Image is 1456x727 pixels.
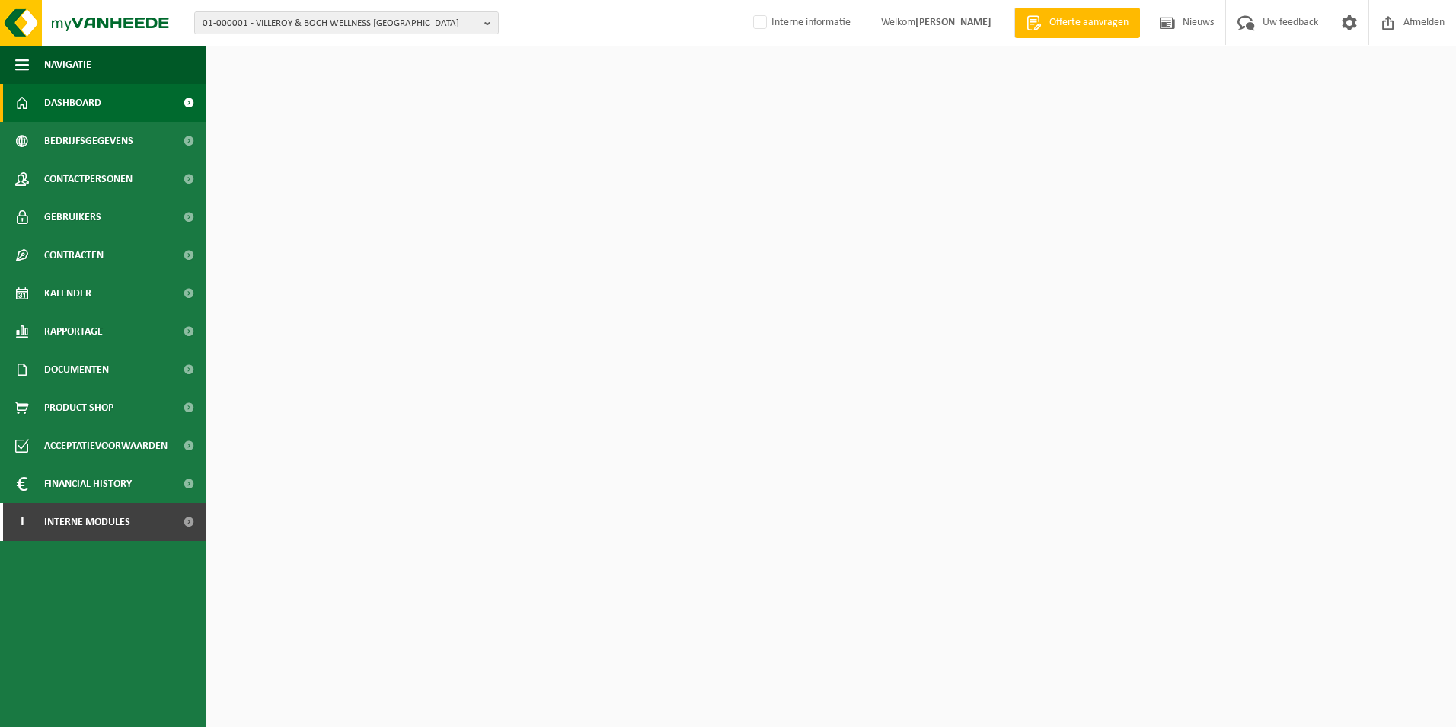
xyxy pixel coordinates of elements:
[44,503,130,541] span: Interne modules
[44,274,91,312] span: Kalender
[750,11,851,34] label: Interne informatie
[44,46,91,84] span: Navigatie
[44,465,132,503] span: Financial History
[203,12,478,35] span: 01-000001 - VILLEROY & BOCH WELLNESS [GEOGRAPHIC_DATA]
[44,312,103,351] span: Rapportage
[915,17,991,28] strong: [PERSON_NAME]
[1014,8,1140,38] a: Offerte aanvragen
[44,236,104,274] span: Contracten
[44,160,133,198] span: Contactpersonen
[194,11,499,34] button: 01-000001 - VILLEROY & BOCH WELLNESS [GEOGRAPHIC_DATA]
[44,351,109,389] span: Documenten
[1046,15,1132,30] span: Offerte aanvragen
[44,198,101,236] span: Gebruikers
[44,84,101,122] span: Dashboard
[44,427,168,465] span: Acceptatievoorwaarden
[15,503,29,541] span: I
[44,122,133,160] span: Bedrijfsgegevens
[44,389,113,427] span: Product Shop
